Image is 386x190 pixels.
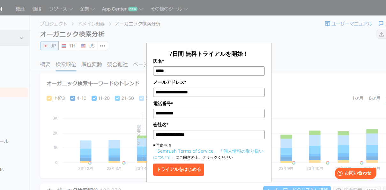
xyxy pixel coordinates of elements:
label: 電話番号* [153,100,264,107]
span: 7日間 無料トライアルを開始！ [169,50,249,57]
iframe: Help widget launcher [329,165,379,183]
a: 「Semrush Terms of Service」 [153,148,218,154]
a: 「個人情報の取り扱いについて」 [153,148,264,160]
p: ■同意事項 にご同意の上、クリックください [153,142,264,160]
button: トライアルをはじめる [153,164,204,176]
label: メールアドレス* [153,79,264,86]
